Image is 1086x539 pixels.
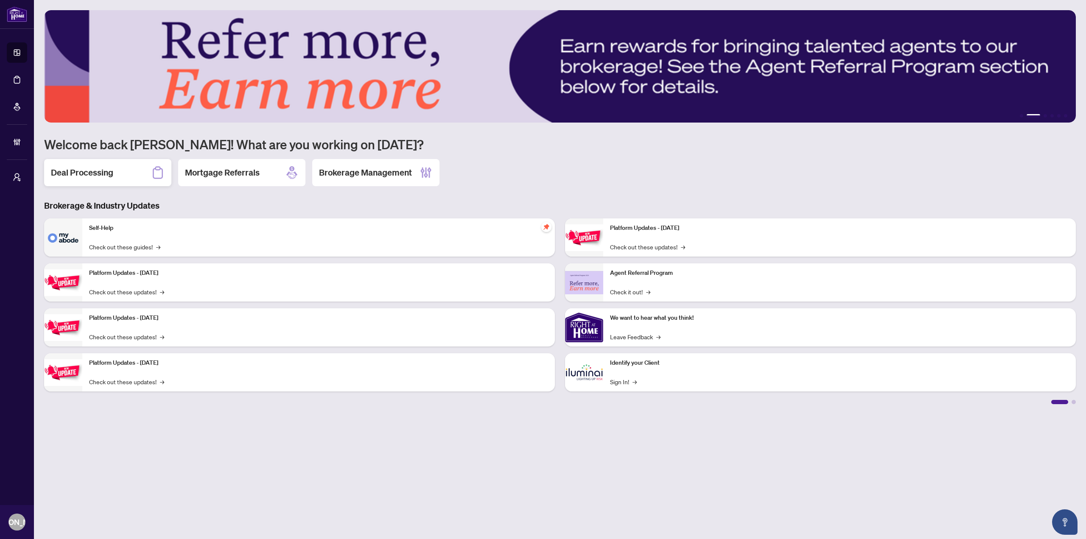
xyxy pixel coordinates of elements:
[89,332,164,341] a: Check out these updates!→
[44,136,1076,152] h1: Welcome back [PERSON_NAME]! What are you working on [DATE]?
[610,287,650,296] a: Check it out!→
[681,242,685,251] span: →
[160,332,164,341] span: →
[44,200,1076,212] h3: Brokerage & Industry Updates
[89,242,160,251] a: Check out these guides!→
[13,173,21,182] span: user-switch
[156,242,160,251] span: →
[44,218,82,257] img: Self-Help
[656,332,661,341] span: →
[89,268,548,278] p: Platform Updates - [DATE]
[646,287,650,296] span: →
[1044,114,1047,117] button: 3
[89,377,164,386] a: Check out these updates!→
[51,167,113,179] h2: Deal Processing
[160,287,164,296] span: →
[610,268,1069,278] p: Agent Referral Program
[610,332,661,341] a: Leave Feedback→
[565,308,603,346] img: We want to hear what you think!
[319,167,412,179] h2: Brokerage Management
[1050,114,1054,117] button: 4
[541,222,551,232] span: pushpin
[1052,509,1078,535] button: Open asap
[185,167,260,179] h2: Mortgage Referrals
[633,377,637,386] span: →
[89,287,164,296] a: Check out these updates!→
[160,377,164,386] span: →
[565,271,603,294] img: Agent Referral Program
[89,223,548,233] p: Self-Help
[1064,114,1067,117] button: 6
[565,224,603,251] img: Platform Updates - June 23, 2025
[89,358,548,368] p: Platform Updates - [DATE]
[1027,114,1040,117] button: 2
[7,6,27,22] img: logo
[610,358,1069,368] p: Identify your Client
[44,10,1076,123] img: Slide 1
[565,353,603,391] img: Identify your Client
[610,223,1069,233] p: Platform Updates - [DATE]
[44,269,82,296] img: Platform Updates - September 16, 2025
[44,359,82,386] img: Platform Updates - July 8, 2025
[610,377,637,386] a: Sign In!→
[1020,114,1023,117] button: 1
[610,242,685,251] a: Check out these updates!→
[44,314,82,341] img: Platform Updates - July 21, 2025
[89,313,548,323] p: Platform Updates - [DATE]
[1057,114,1061,117] button: 5
[610,313,1069,323] p: We want to hear what you think!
